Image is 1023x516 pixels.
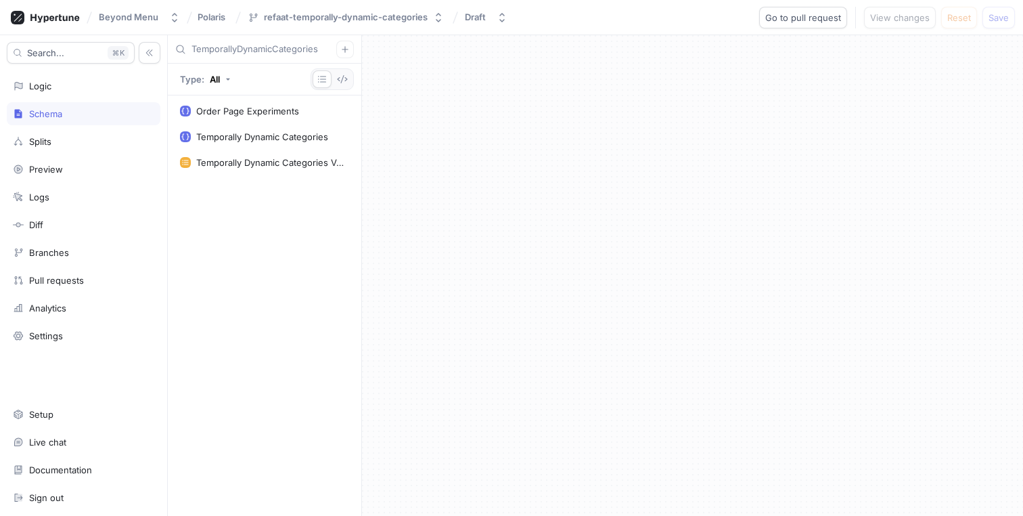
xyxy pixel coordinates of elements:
div: Pull requests [29,275,84,286]
div: Logic [29,81,51,91]
div: Draft [465,12,486,23]
a: Documentation [7,458,160,481]
div: Schema [29,108,62,119]
button: Type: All [175,68,235,90]
div: Order Page Experiments [196,106,299,116]
span: View changes [870,14,930,22]
div: Temporally Dynamic Categories Variants [196,157,344,168]
div: Analytics [29,303,66,314]
span: Search... [27,49,64,57]
button: refaat-temporally-dynamic-categories [242,6,449,28]
button: Draft [459,6,513,28]
div: Logs [29,192,49,202]
div: Preview [29,164,63,175]
span: Save [988,14,1009,22]
p: Type: [180,75,204,84]
button: View changes [864,7,936,28]
span: Go to pull request [765,14,841,22]
div: Splits [29,136,51,147]
div: Branches [29,247,69,258]
div: Live chat [29,437,66,448]
div: All [210,75,220,84]
input: Search... [191,43,336,56]
div: Diff [29,219,43,230]
span: Reset [947,14,971,22]
button: Beyond Menu [93,6,185,28]
button: Search...K [7,42,135,64]
div: Temporally Dynamic Categories [196,131,328,142]
div: Setup [29,409,53,420]
button: Reset [941,7,977,28]
div: Sign out [29,492,64,503]
div: K [108,46,129,60]
button: Save [982,7,1015,28]
div: Beyond Menu [99,12,158,23]
div: Documentation [29,465,92,475]
span: Polaris [198,12,225,22]
button: Go to pull request [759,7,847,28]
div: Settings [29,330,63,341]
div: refaat-temporally-dynamic-categories [264,12,428,23]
